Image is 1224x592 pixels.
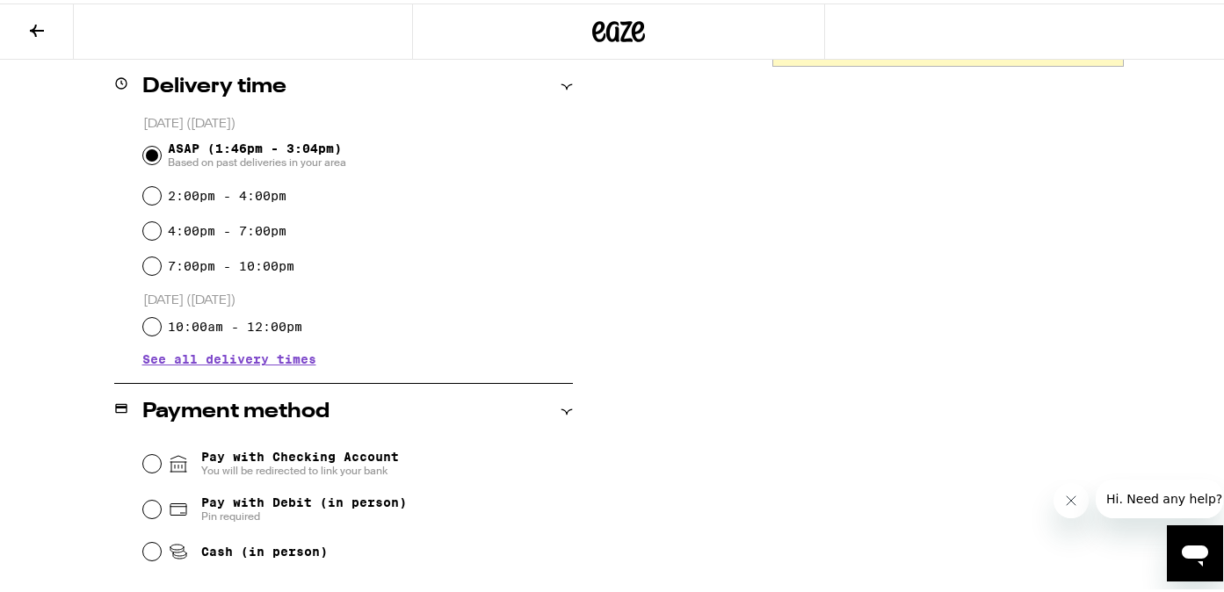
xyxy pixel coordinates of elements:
[1054,480,1089,515] iframe: Close message
[201,541,328,555] span: Cash (in person)
[201,446,399,474] span: Pay with Checking Account
[142,350,316,362] button: See all delivery times
[168,316,302,330] label: 10:00am - 12:00pm
[168,138,346,166] span: ASAP (1:46pm - 3:04pm)
[168,256,294,270] label: 7:00pm - 10:00pm
[142,398,330,419] h2: Payment method
[168,152,346,166] span: Based on past deliveries in your area
[201,492,407,506] span: Pay with Debit (in person)
[201,460,399,474] span: You will be redirected to link your bank
[142,73,286,94] h2: Delivery time
[143,289,573,306] p: [DATE] ([DATE])
[1167,522,1223,578] iframe: Button to launch messaging window
[1096,476,1223,515] iframe: Message from company
[168,185,286,199] label: 2:00pm - 4:00pm
[201,506,407,520] span: Pin required
[168,220,286,235] label: 4:00pm - 7:00pm
[143,112,573,129] p: [DATE] ([DATE])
